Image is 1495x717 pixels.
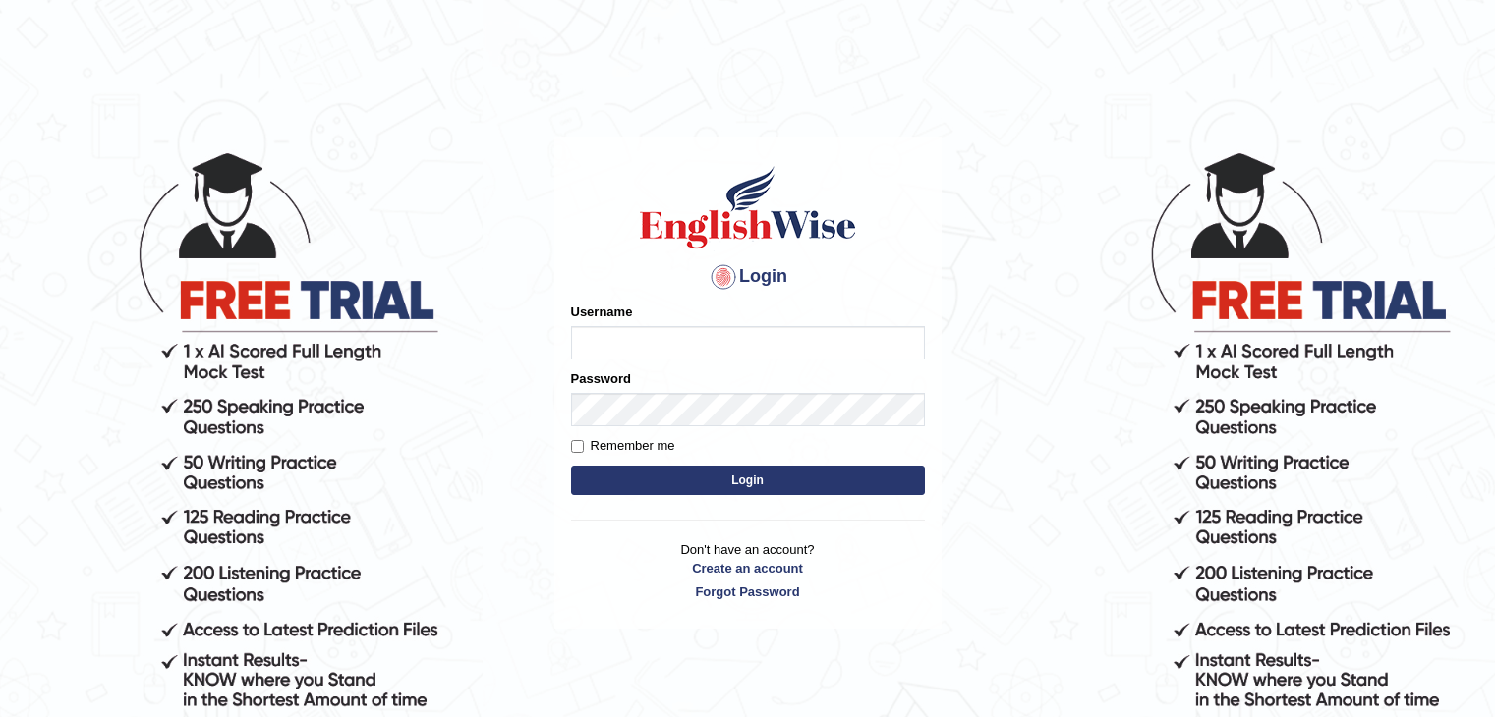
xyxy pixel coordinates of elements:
a: Forgot Password [571,582,925,601]
p: Don't have an account? [571,540,925,601]
h4: Login [571,261,925,293]
img: Logo of English Wise sign in for intelligent practice with AI [636,163,860,251]
label: Remember me [571,436,675,456]
label: Username [571,303,633,321]
label: Password [571,369,631,388]
input: Remember me [571,440,584,453]
button: Login [571,466,925,495]
a: Create an account [571,559,925,578]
